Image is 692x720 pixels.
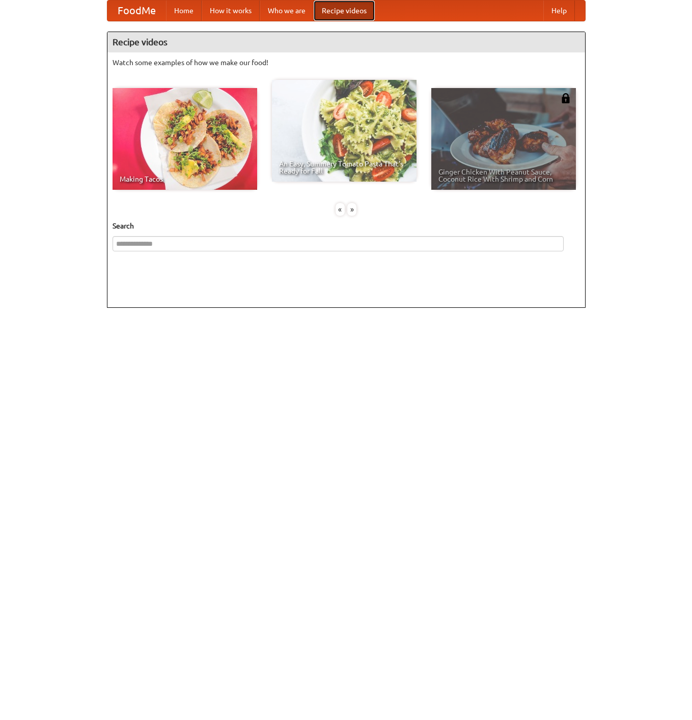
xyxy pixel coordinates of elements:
div: « [336,203,345,216]
span: Making Tacos [120,176,250,183]
h4: Recipe videos [107,32,585,52]
h5: Search [113,221,580,231]
a: Help [543,1,575,21]
a: How it works [202,1,260,21]
a: Who we are [260,1,314,21]
p: Watch some examples of how we make our food! [113,57,580,68]
span: An Easy, Summery Tomato Pasta That's Ready for Fall [279,160,409,175]
a: An Easy, Summery Tomato Pasta That's Ready for Fall [272,80,417,182]
a: Home [166,1,202,21]
a: Recipe videos [314,1,375,21]
img: 483408.png [561,93,571,103]
div: » [347,203,356,216]
a: Making Tacos [113,88,257,190]
a: FoodMe [107,1,166,21]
